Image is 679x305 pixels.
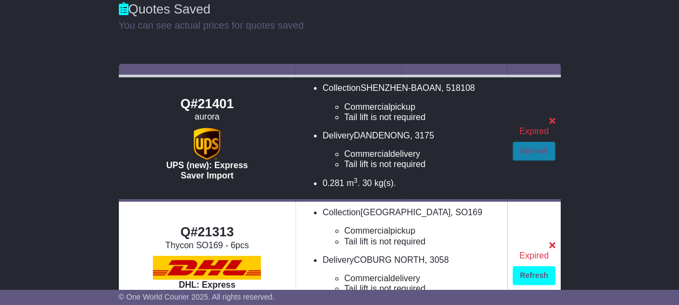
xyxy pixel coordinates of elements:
span: m . [347,178,360,188]
li: Collection [322,83,502,122]
span: SHENZHEN-BAOAN [360,83,441,92]
span: Commercial [344,226,390,235]
div: Expired [513,250,555,261]
a: Refresh [513,142,555,161]
span: DANDENONG [354,131,410,140]
li: Tail lift is not required [344,236,502,247]
span: DHL: Express Worldwide Import [171,280,244,300]
span: , 3058 [425,255,448,264]
li: pickup [344,226,502,236]
li: delivery [344,149,502,159]
span: UPS (new): Express Saver Import [166,161,248,180]
p: You can see actual prices for quotes saved [119,20,561,32]
span: Commercial [344,102,390,111]
span: , SO169 [451,208,482,217]
li: Delivery [322,255,502,294]
span: 0.281 [322,178,344,188]
img: UPS (new): Express Saver Import [193,128,220,160]
li: pickup [344,102,502,112]
li: Collection [322,207,502,247]
span: 30 [362,178,372,188]
div: Q#21401 [124,96,291,112]
div: Q#21313 [124,224,291,240]
span: Commercial [344,274,390,283]
li: Tail lift is not required [344,112,502,122]
li: Delivery [322,130,502,170]
a: Refresh [513,266,555,285]
div: Thycon SO169 - 6pcs [124,240,291,250]
sup: 3 [354,177,358,184]
span: Commercial [344,149,390,158]
span: kg(s). [374,178,396,188]
li: Tail lift is not required [344,283,502,294]
span: [GEOGRAPHIC_DATA] [360,208,451,217]
li: delivery [344,273,502,283]
img: DHL: Express Worldwide Import [153,256,261,280]
span: © One World Courier 2025. All rights reserved. [119,293,275,301]
div: Expired [513,126,555,136]
span: , 518108 [441,83,475,92]
span: COBURG NORTH [354,255,425,264]
div: Quotes Saved [119,2,561,17]
span: , 3175 [410,131,434,140]
li: Tail lift is not required [344,159,502,169]
div: aurora [124,111,291,122]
